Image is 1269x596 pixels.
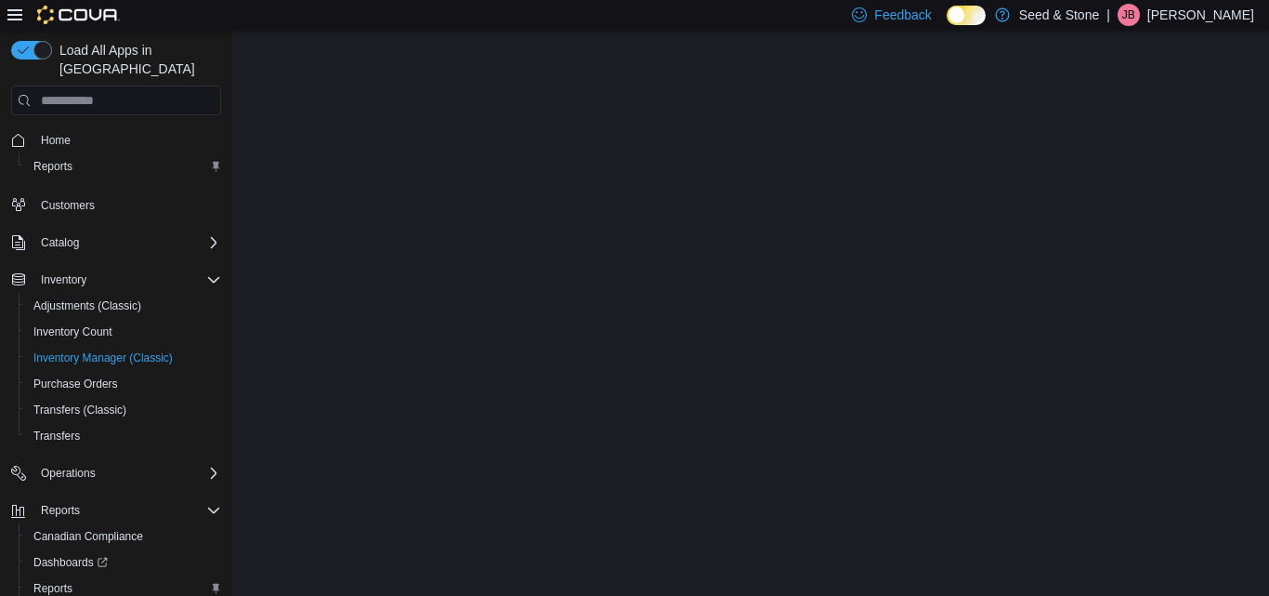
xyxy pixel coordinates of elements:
[26,425,221,447] span: Transfers
[1118,4,1140,26] div: Jenna Barnes
[26,399,221,421] span: Transfers (Classic)
[19,319,229,345] button: Inventory Count
[1106,4,1110,26] p: |
[947,25,948,26] span: Dark Mode
[33,128,221,152] span: Home
[33,269,221,291] span: Inventory
[41,198,95,213] span: Customers
[1147,4,1254,26] p: [PERSON_NAME]
[4,460,229,486] button: Operations
[33,403,126,417] span: Transfers (Classic)
[26,295,221,317] span: Adjustments (Classic)
[41,272,86,287] span: Inventory
[26,321,120,343] a: Inventory Count
[1122,4,1135,26] span: JB
[26,399,134,421] a: Transfers (Classic)
[33,555,108,570] span: Dashboards
[33,269,94,291] button: Inventory
[26,551,221,574] span: Dashboards
[41,235,79,250] span: Catalog
[37,6,120,24] img: Cova
[874,6,931,24] span: Feedback
[26,321,221,343] span: Inventory Count
[33,462,103,484] button: Operations
[26,373,125,395] a: Purchase Orders
[33,159,72,174] span: Reports
[26,347,221,369] span: Inventory Manager (Classic)
[4,267,229,293] button: Inventory
[33,351,173,365] span: Inventory Manager (Classic)
[26,373,221,395] span: Purchase Orders
[33,324,112,339] span: Inventory Count
[19,371,229,397] button: Purchase Orders
[33,232,86,254] button: Catalog
[26,155,80,178] a: Reports
[33,377,118,391] span: Purchase Orders
[4,191,229,218] button: Customers
[26,347,180,369] a: Inventory Manager (Classic)
[26,525,150,548] a: Canadian Compliance
[19,423,229,449] button: Transfers
[33,529,143,544] span: Canadian Compliance
[33,462,221,484] span: Operations
[33,429,80,444] span: Transfers
[4,497,229,523] button: Reports
[33,232,221,254] span: Catalog
[33,129,78,152] a: Home
[19,397,229,423] button: Transfers (Classic)
[33,581,72,596] span: Reports
[33,194,102,217] a: Customers
[19,293,229,319] button: Adjustments (Classic)
[52,41,221,78] span: Load All Apps in [GEOGRAPHIC_DATA]
[26,155,221,178] span: Reports
[41,503,80,518] span: Reports
[26,551,115,574] a: Dashboards
[19,550,229,576] a: Dashboards
[26,525,221,548] span: Canadian Compliance
[19,153,229,179] button: Reports
[33,499,87,522] button: Reports
[19,345,229,371] button: Inventory Manager (Classic)
[19,523,229,550] button: Canadian Compliance
[1019,4,1099,26] p: Seed & Stone
[4,126,229,153] button: Home
[33,298,141,313] span: Adjustments (Classic)
[33,192,221,216] span: Customers
[26,425,87,447] a: Transfers
[947,6,986,25] input: Dark Mode
[4,230,229,256] button: Catalog
[33,499,221,522] span: Reports
[41,466,96,481] span: Operations
[41,133,71,148] span: Home
[26,295,149,317] a: Adjustments (Classic)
